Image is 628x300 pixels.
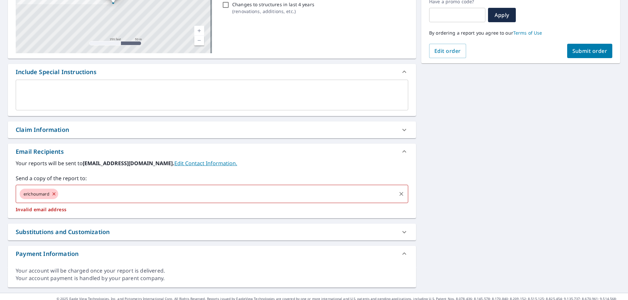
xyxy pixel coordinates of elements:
[16,249,78,258] div: Payment Information
[493,11,511,19] span: Apply
[16,207,408,213] p: Invalid email address
[174,160,237,167] a: EditContactInfo
[429,44,466,58] button: Edit order
[16,267,408,275] div: Your account will be charged once your report is delivered.
[16,228,110,236] div: Substitutions and Customization
[488,8,516,22] button: Apply
[16,68,96,76] div: Include Special Instructions
[16,275,408,282] div: Your account payment is handled by your parent company.
[20,189,58,199] div: erichoumard
[8,246,416,261] div: Payment Information
[572,47,607,55] span: Submit order
[8,224,416,240] div: Substitutions and Customization
[83,160,174,167] b: [EMAIL_ADDRESS][DOMAIN_NAME].
[16,159,408,167] label: Your reports will be sent to
[16,174,408,182] label: Send a copy of the report to:
[434,47,461,55] span: Edit order
[16,125,69,134] div: Claim Information
[194,36,204,45] a: Current Level 17, Zoom Out
[194,26,204,36] a: Current Level 17, Zoom In
[20,191,53,197] span: erichoumard
[232,1,314,8] p: Changes to structures in last 4 years
[567,44,613,58] button: Submit order
[429,30,612,36] p: By ordering a report you agree to our
[8,144,416,159] div: Email Recipients
[8,121,416,138] div: Claim Information
[232,8,314,15] p: ( renovations, additions, etc. )
[513,30,542,36] a: Terms of Use
[8,64,416,80] div: Include Special Instructions
[397,189,406,198] button: Clear
[16,147,64,156] div: Email Recipients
